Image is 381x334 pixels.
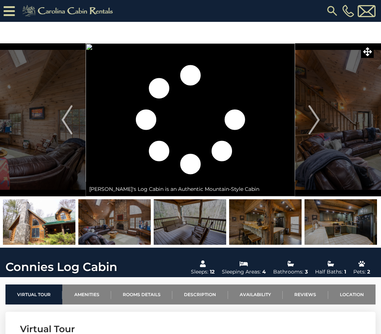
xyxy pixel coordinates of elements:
img: 163275321 [305,199,377,245]
a: Availability [228,284,283,304]
button: Previous [48,43,86,196]
img: Khaki-logo.png [19,4,119,18]
a: Rooms Details [111,284,172,304]
img: 163275322 [229,199,302,245]
img: 163275347 [3,199,75,245]
div: [PERSON_NAME]'s Log Cabin is an Authentic Mountain-Style Cabin [86,182,295,196]
a: [PHONE_NUMBER] [341,5,356,17]
a: Reviews [283,284,328,304]
button: Next [295,43,333,196]
img: search-regular.svg [326,4,339,17]
img: 163275325 [78,199,151,245]
a: Description [172,284,228,304]
img: 163275326 [154,199,226,245]
img: arrow [309,105,319,134]
img: arrow [62,105,72,134]
a: Location [328,284,376,304]
a: Amenities [62,284,111,304]
a: Virtual Tour [5,284,62,304]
